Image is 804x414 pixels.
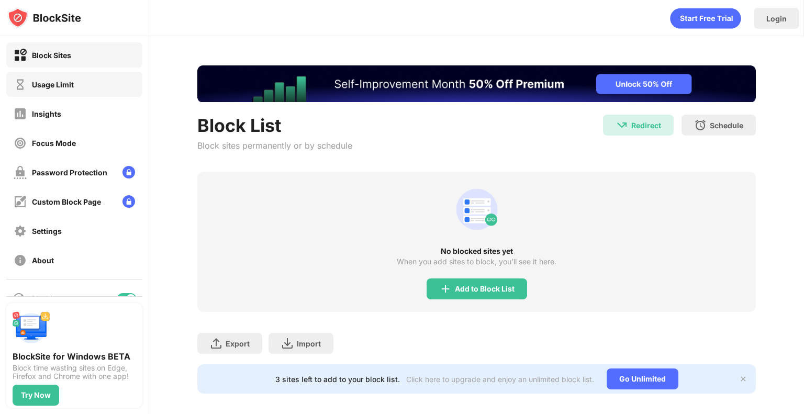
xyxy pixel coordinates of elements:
div: animation [670,8,741,29]
div: Block sites permanently or by schedule [197,140,352,151]
div: No blocked sites yet [197,247,756,255]
div: Try Now [21,391,51,399]
div: Login [766,14,787,23]
img: settings-off.svg [14,225,27,238]
img: about-off.svg [14,254,27,267]
div: Export [226,339,250,348]
img: push-desktop.svg [13,309,50,347]
img: time-usage-off.svg [14,78,27,91]
img: customize-block-page-off.svg [14,195,27,208]
div: Insights [32,109,61,118]
div: Schedule [710,121,743,130]
div: animation [452,184,502,234]
div: Redirect [631,121,661,130]
div: Block time wasting sites on Edge, Firefox and Chrome with one app! [13,364,136,381]
img: blocking-icon.svg [13,292,25,305]
img: logo-blocksite.svg [7,7,81,28]
div: Blocking [31,294,61,303]
img: x-button.svg [739,375,747,383]
div: 3 sites left to add to your block list. [275,375,400,384]
div: Password Protection [32,168,107,177]
img: insights-off.svg [14,107,27,120]
div: Import [297,339,321,348]
div: Add to Block List [455,285,515,293]
div: Custom Block Page [32,197,101,206]
div: Click here to upgrade and enjoy an unlimited block list. [406,375,594,384]
div: Usage Limit [32,80,74,89]
img: lock-menu.svg [122,166,135,178]
div: Focus Mode [32,139,76,148]
img: password-protection-off.svg [14,166,27,179]
div: About [32,256,54,265]
div: Settings [32,227,62,236]
div: Block Sites [32,51,71,60]
img: block-on.svg [14,49,27,62]
div: BlockSite for Windows BETA [13,351,136,362]
div: Go Unlimited [607,368,678,389]
iframe: Banner [197,65,756,102]
img: focus-off.svg [14,137,27,150]
img: lock-menu.svg [122,195,135,208]
div: When you add sites to block, you’ll see it here. [397,258,556,266]
div: Block List [197,115,352,136]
